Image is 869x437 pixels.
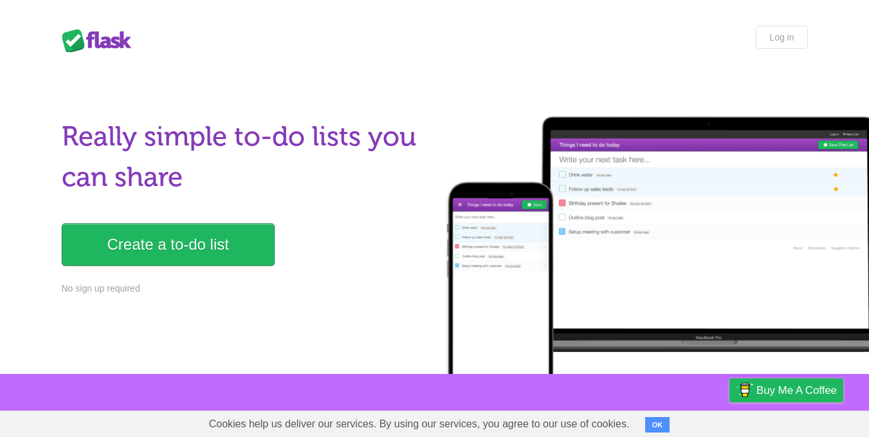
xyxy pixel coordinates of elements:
p: No sign up required [62,282,427,295]
button: OK [645,417,670,432]
a: Log in [756,26,807,49]
div: Flask Lists [62,29,139,52]
img: Buy me a coffee [736,379,753,401]
a: Create a to-do list [62,223,275,266]
a: Buy me a coffee [729,378,843,402]
span: Buy me a coffee [756,379,837,402]
span: Cookies help us deliver our services. By using our services, you agree to our use of cookies. [196,411,643,437]
h1: Really simple to-do lists you can share [62,116,427,198]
